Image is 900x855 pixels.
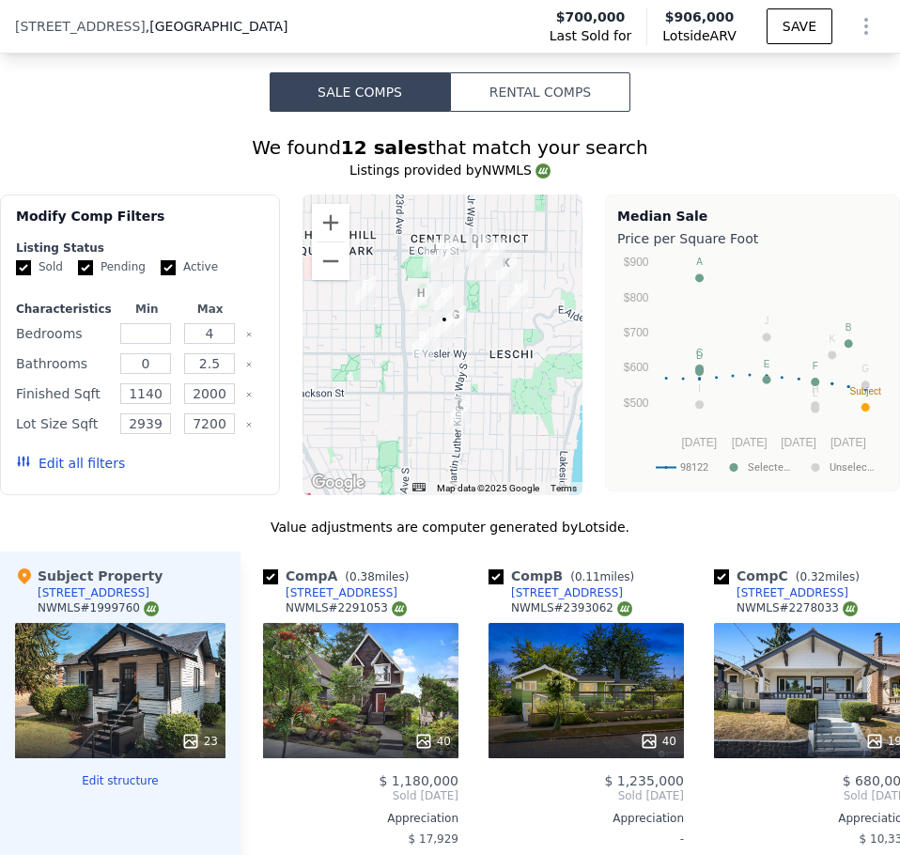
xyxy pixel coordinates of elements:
[511,585,623,600] div: [STREET_ADDRESS]
[16,411,110,437] div: Lot Size Sqft
[432,227,468,274] div: 531 27th Ave
[748,461,790,474] text: Selecte…
[489,811,684,826] div: Appreciation
[16,381,110,407] div: Finished Sqft
[575,570,600,583] span: 0.11
[245,331,253,338] button: Clear
[245,421,253,428] button: Clear
[38,600,159,616] div: NWMLS # 1999760
[813,388,818,398] text: L
[489,585,623,600] a: [STREET_ADDRESS]
[551,483,577,493] a: Terms
[16,320,110,347] div: Bedrooms
[286,600,407,616] div: NWMLS # 2291053
[16,259,63,275] label: Sold
[696,350,703,361] text: D
[477,230,513,277] div: 525 30th Ave
[405,319,441,366] div: 2409 E Yesler Way
[412,483,426,491] button: Keyboard shortcuts
[556,8,626,26] span: $700,000
[617,207,888,225] div: Median Sale
[781,436,816,449] text: [DATE]
[665,9,735,24] span: $906,000
[489,567,642,585] div: Comp B
[550,26,632,45] span: Last Sold for
[680,461,708,474] text: 98122
[15,567,163,585] div: Subject Property
[182,302,238,317] div: Max
[16,350,110,377] div: Bathrooms
[788,570,867,583] span: ( miles)
[146,17,288,36] span: , [GEOGRAPHIC_DATA]
[263,585,397,600] a: [STREET_ADDRESS]
[624,291,649,304] text: $800
[535,163,551,179] img: NWMLS Logo
[617,225,888,252] div: Price per Square Foot
[563,570,642,583] span: ( miles)
[409,832,458,846] span: $ 17,929
[263,567,416,585] div: Comp A
[415,232,451,279] div: 522 25th Ave
[696,256,703,267] text: A
[489,788,684,803] span: Sold [DATE]
[245,361,253,368] button: Clear
[698,383,701,394] text: I
[161,259,218,275] label: Active
[427,303,462,350] div: 126 26th Ave
[16,302,112,317] div: Characteristics
[78,259,146,275] label: Pending
[624,256,649,269] text: $900
[438,298,473,345] div: 150 27th Ave
[263,788,458,803] span: Sold [DATE]
[624,326,649,339] text: $700
[348,268,383,315] div: 308 20th Ave
[38,585,149,600] div: [STREET_ADDRESS]
[604,773,684,788] span: $ 1,235,000
[442,388,478,435] div: 524 Martin Luther King Jr Way S
[624,361,649,374] text: $600
[392,601,407,616] img: NWMLS Logo
[714,567,867,585] div: Comp C
[850,386,882,396] text: Subject
[732,436,768,449] text: [DATE]
[500,272,535,319] div: 305 32nd Ave
[341,136,428,159] strong: 12 sales
[312,242,349,280] button: Zoom out
[450,72,630,112] button: Rental Comps
[489,826,684,852] div: -
[829,334,835,344] text: K
[270,72,450,112] button: Sale Comps
[144,601,159,616] img: NWMLS Logo
[379,773,458,788] span: $ 1,180,000
[714,585,848,600] a: [STREET_ADDRESS]
[846,322,852,333] text: B
[119,302,175,317] div: Min
[640,732,676,751] div: 40
[737,600,858,616] div: NWMLS # 2278033
[812,384,818,395] text: H
[617,252,888,487] svg: A chart.
[767,8,832,44] button: SAVE
[737,585,848,600] div: [STREET_ADDRESS]
[15,773,225,788] button: Edit structure
[414,732,451,751] div: 40
[765,316,769,326] text: J
[403,276,439,323] div: 220 24th Ave
[799,570,825,583] span: 0.32
[312,204,349,241] button: Zoom in
[307,471,369,495] a: Open this area in Google Maps (opens a new window)
[15,17,146,36] span: [STREET_ADDRESS]
[161,260,176,275] input: Active
[830,436,866,449] text: [DATE]
[459,227,495,274] div: 532 28th Ave
[847,8,885,45] button: Show Options
[624,396,649,410] text: $500
[181,732,218,751] div: 23
[263,811,458,826] div: Appreciation
[511,600,632,616] div: NWMLS # 2393062
[16,260,31,275] input: Sold
[286,585,397,600] div: [STREET_ADDRESS]
[337,570,416,583] span: ( miles)
[245,391,253,398] button: Clear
